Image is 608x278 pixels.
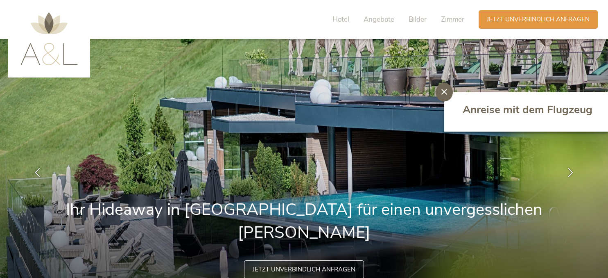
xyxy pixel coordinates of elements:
img: AMONTI & LUNARIS Wellnessresort [20,12,78,65]
span: Bilder [409,15,427,24]
span: Jetzt unverbindlich anfragen [253,265,355,274]
span: Hotel [332,15,349,24]
span: Zimmer [441,15,464,24]
span: Angebote [364,15,394,24]
a: Anreise mit dem Flugzeug [463,103,594,121]
span: Anreise mit dem Flugzeug [463,103,592,117]
span: Jetzt unverbindlich anfragen [487,15,590,24]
